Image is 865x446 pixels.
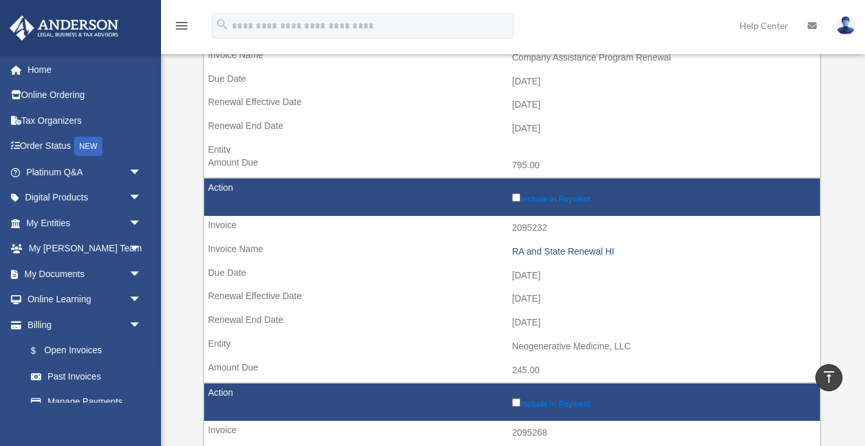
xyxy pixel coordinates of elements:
label: Include in Payment [512,191,813,204]
a: My Documentsarrow_drop_down [9,261,161,287]
a: Tax Organizers [9,108,161,133]
a: Digital Productsarrow_drop_down [9,185,161,211]
span: arrow_drop_down [129,185,155,211]
span: arrow_drop_down [129,312,155,338]
a: menu [174,23,189,34]
span: arrow_drop_down [129,210,155,237]
a: My Entitiesarrow_drop_down [9,210,161,236]
label: Include in Payment [512,396,813,409]
i: vertical_align_top [821,369,837,385]
td: [DATE] [204,70,820,94]
td: [DATE] [204,93,820,117]
a: Billingarrow_drop_down [9,312,155,338]
a: Online Learningarrow_drop_down [9,287,161,313]
a: Past Invoices [18,364,155,389]
td: [DATE] [204,311,820,335]
a: $Open Invoices [18,338,148,364]
img: User Pic [836,16,855,35]
td: 2095268 [204,421,820,445]
a: Platinum Q&Aarrow_drop_down [9,159,161,185]
span: arrow_drop_down [129,261,155,287]
a: My [PERSON_NAME] Teamarrow_drop_down [9,236,161,262]
a: Home [9,57,161,82]
td: [DATE] [204,117,820,141]
td: [DATE] [204,264,820,288]
span: arrow_drop_down [129,287,155,313]
a: vertical_align_top [815,364,842,391]
img: Anderson Advisors Platinum Portal [6,15,122,41]
div: NEW [74,137,102,156]
td: Neogenerative Medicine, LLC [204,334,820,359]
span: arrow_drop_down [129,159,155,186]
td: 2095232 [204,216,820,240]
input: Include in Payment [512,398,520,407]
div: RA and State Renewal HI [512,246,813,257]
td: 795.00 [204,153,820,178]
td: 245.00 [204,358,820,383]
span: $ [38,343,44,359]
a: Manage Payments [18,389,155,415]
td: [DATE] [204,287,820,311]
a: Online Ordering [9,82,161,108]
a: Order StatusNEW [9,133,161,160]
i: search [215,17,229,32]
span: arrow_drop_down [129,236,155,262]
input: Include in Payment [512,193,520,202]
div: Company Assistance Program Renewal [512,52,813,63]
i: menu [174,18,189,34]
